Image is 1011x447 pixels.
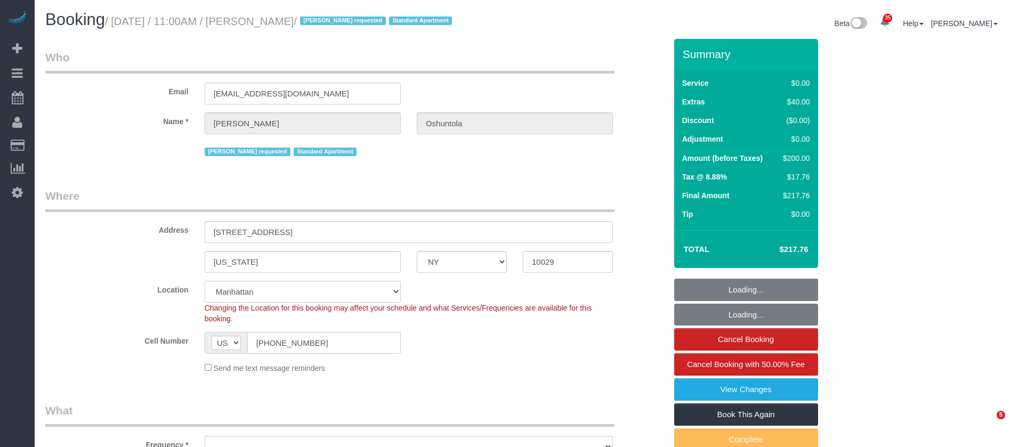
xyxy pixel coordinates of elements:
a: 35 [875,11,895,34]
img: New interface [850,17,867,31]
small: / [DATE] / 11:00AM / [PERSON_NAME] [105,15,455,27]
div: ($0.00) [779,115,810,126]
a: View Changes [674,378,818,401]
input: Last Name [417,112,613,134]
label: Extras [682,96,705,107]
span: Booking [45,10,105,29]
a: Beta [835,19,868,28]
a: Cancel Booking with 50.00% Fee [674,353,818,376]
a: Book This Again [674,403,818,426]
input: Email [205,83,401,104]
div: $17.76 [779,172,810,182]
div: $0.00 [779,134,810,144]
h3: Summary [683,48,813,60]
div: $200.00 [779,153,810,164]
label: Tip [682,209,693,220]
input: Cell Number [247,332,401,354]
span: 5 [997,411,1005,419]
span: [PERSON_NAME] requested [300,17,386,25]
iframe: Intercom live chat [975,411,1000,436]
a: Cancel Booking [674,328,818,351]
input: First Name [205,112,401,134]
span: Cancel Booking with 50.00% Fee [687,360,805,369]
label: Email [37,83,197,97]
input: Zip Code [523,251,613,273]
legend: Who [45,50,614,74]
label: Amount (before Taxes) [682,153,763,164]
a: [PERSON_NAME] [931,19,998,28]
a: Help [903,19,924,28]
span: Send me text message reminders [214,364,325,372]
label: Service [682,78,709,88]
span: Standard Apartment [294,148,357,156]
div: $0.00 [779,78,810,88]
input: City [205,251,401,273]
label: Cell Number [37,332,197,346]
h4: $217.76 [747,245,808,254]
label: Discount [682,115,714,126]
img: Automaid Logo [6,11,28,26]
div: $217.76 [779,190,810,201]
span: Changing the Location for this booking may affect your schedule and what Services/Frequencies are... [205,304,592,323]
legend: Where [45,188,614,212]
span: [PERSON_NAME] requested [205,148,290,156]
span: Standard Apartment [389,17,452,25]
strong: Total [684,245,710,254]
span: 35 [883,14,892,22]
label: Final Amount [682,190,730,201]
label: Tax @ 8.88% [682,172,727,182]
legend: What [45,403,614,427]
div: $40.00 [779,96,810,107]
span: / [294,15,455,27]
label: Name * [37,112,197,127]
div: $0.00 [779,209,810,220]
label: Adjustment [682,134,723,144]
label: Address [37,221,197,235]
label: Location [37,281,197,295]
